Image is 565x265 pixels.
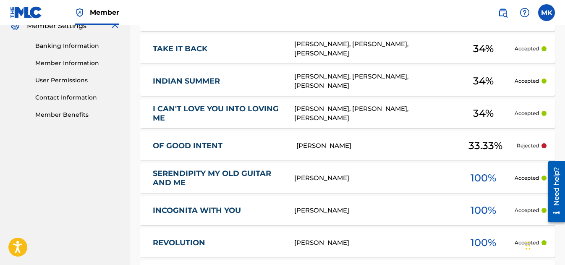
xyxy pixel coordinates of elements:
div: [PERSON_NAME], [PERSON_NAME], [PERSON_NAME] [294,39,452,58]
p: Accepted [515,174,539,182]
a: INDIAN SUMMER [153,76,283,86]
span: Member [90,8,119,17]
div: [PERSON_NAME] [296,141,454,151]
img: expand [110,21,120,31]
img: Member Settings [10,21,20,31]
img: Top Rightsholder [75,8,85,18]
span: 33.33 % [468,138,502,153]
div: Help [516,4,533,21]
span: Member Settings [27,21,86,31]
p: Accepted [515,110,539,117]
iframe: Chat Widget [523,225,565,265]
div: [PERSON_NAME] [294,238,452,248]
img: search [498,8,508,18]
a: SERENDIPITY MY OLD GUITAR AND ME [153,169,283,188]
span: 100 % [471,171,496,186]
img: MLC Logo [10,6,42,18]
p: Accepted [515,77,539,85]
a: REVOLUTION [153,238,283,248]
p: Accepted [515,207,539,214]
a: Contact Information [35,93,120,102]
iframe: Resource Center [541,157,565,225]
div: [PERSON_NAME] [294,206,452,215]
span: 34 % [473,41,494,56]
a: Member Information [35,59,120,68]
a: INCOGNITA WITH YOU [153,206,283,215]
a: Banking Information [35,42,120,50]
div: [PERSON_NAME], [PERSON_NAME], [PERSON_NAME] [294,104,452,123]
span: 34 % [473,73,494,89]
a: Member Benefits [35,110,120,119]
div: Drag [526,233,531,258]
a: OF GOOD INTENT [153,141,285,151]
a: Public Search [494,4,511,21]
img: help [520,8,530,18]
a: User Permissions [35,76,120,85]
div: [PERSON_NAME] [294,173,452,183]
div: User Menu [538,4,555,21]
a: I CAN'T LOVE YOU INTO LOVING ME [153,104,283,123]
p: Accepted [515,45,539,52]
div: [PERSON_NAME], [PERSON_NAME], [PERSON_NAME] [294,72,452,91]
span: 100 % [471,203,496,218]
span: 100 % [471,235,496,250]
p: Accepted [515,239,539,247]
span: 34 % [473,106,494,121]
a: TAKE IT BACK [153,44,283,54]
p: Rejected [517,142,539,150]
